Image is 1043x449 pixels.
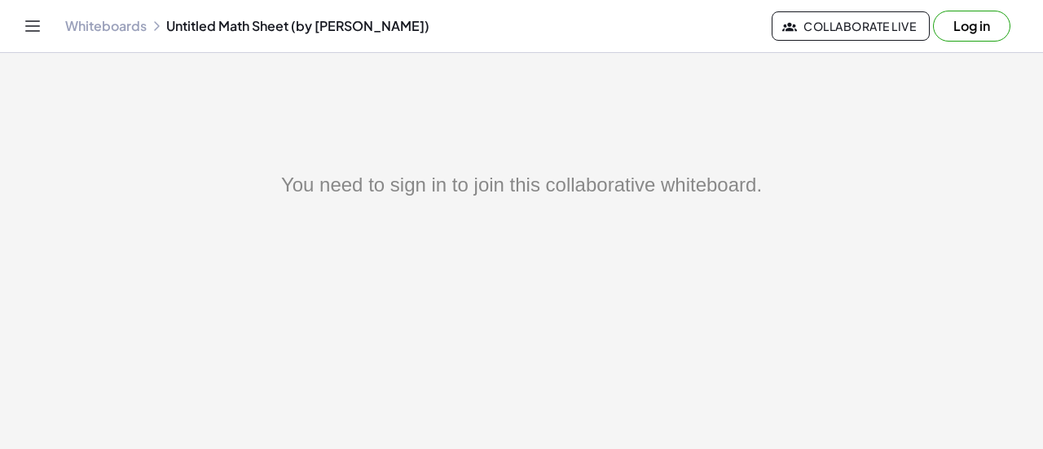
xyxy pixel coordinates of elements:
[933,11,1010,42] button: Log in
[20,13,46,39] button: Toggle navigation
[772,11,930,41] button: Collaborate Live
[786,19,916,33] span: Collaborate Live
[65,18,147,34] a: Whiteboards
[98,170,945,200] div: You need to sign in to join this collaborative whiteboard.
